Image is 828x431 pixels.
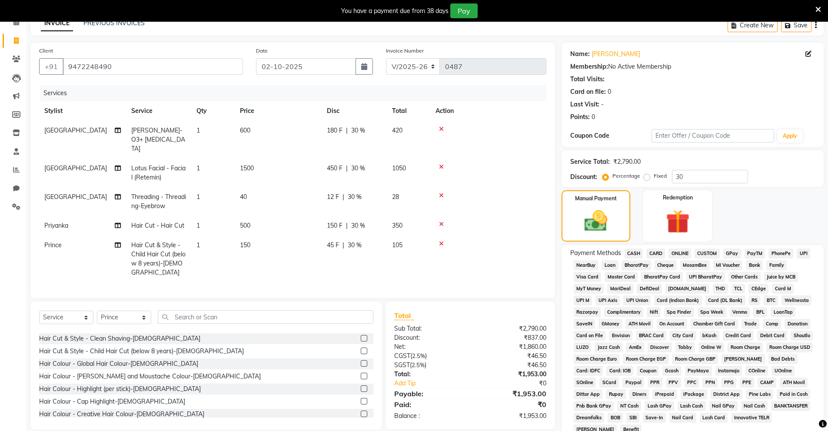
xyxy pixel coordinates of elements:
[570,87,606,96] div: Card on file:
[412,361,425,368] span: 2.5%
[766,260,787,270] span: Family
[657,319,687,329] span: On Account
[730,307,750,317] span: Venmo
[44,164,107,172] span: [GEOGRAPHIC_DATA]
[574,366,603,376] span: Card: IDFC
[450,3,478,18] button: Pay
[665,284,709,294] span: [DOMAIN_NAME]
[741,401,768,411] span: Nail Cash
[637,284,662,294] span: DefiDeal
[351,126,365,135] span: 30 %
[763,319,781,329] span: Comp
[386,47,424,55] label: Invoice Number
[39,410,204,419] div: Hair Colour - Creative Hair Colour-[DEMOGRAPHIC_DATA]
[778,129,802,143] button: Apply
[758,378,777,388] span: CAMP
[388,351,470,361] div: ( )
[574,389,603,399] span: Dittor App
[728,19,778,32] button: Create New
[654,295,702,305] span: Card (Indian Bank)
[641,272,683,282] span: BharatPay Card
[599,319,622,329] span: GMoney
[574,272,602,282] span: Visa Card
[771,401,810,411] span: BANKTANSFER
[613,157,641,166] div: ₹2,790.00
[392,126,402,134] span: 420
[609,331,632,341] span: Envision
[388,379,484,388] a: Add Tip
[341,7,449,16] div: You have a payment due from 38 days
[574,307,601,317] span: Razorpay
[723,249,741,259] span: GPay
[680,260,710,270] span: MosamBee
[574,284,604,294] span: MyT Money
[648,342,672,352] span: Discover
[625,319,653,329] span: ATH Movil
[388,361,470,370] div: ( )
[731,413,772,423] span: Innovative TELR
[658,207,697,236] img: _gift.svg
[196,241,200,249] span: 1
[652,129,774,143] input: Enter Offer / Coupon Code
[686,272,725,282] span: UPI BharatPay
[570,172,597,182] div: Discount:
[742,319,760,329] span: Trade
[622,260,651,270] span: BharatPay
[346,126,348,135] span: |
[574,342,592,352] span: LUZO
[652,389,677,399] span: iPrepaid
[757,331,787,341] span: Debit Card
[131,164,186,181] span: Lotus Facial - Facial (Retemin)
[623,295,651,305] span: UPI Union
[392,164,406,172] span: 1050
[348,192,362,202] span: 30 %
[647,307,661,317] span: Nift
[654,172,667,180] label: Fixed
[608,87,611,96] div: 0
[570,249,621,258] span: Payment Methods
[570,113,590,122] div: Points:
[617,401,641,411] span: NT Cash
[327,126,343,135] span: 180 F
[643,413,666,423] span: Save-In
[700,413,728,423] span: Lash Card
[636,331,666,341] span: BRAC Card
[662,366,682,376] span: Gcash
[388,324,470,333] div: Sub Total:
[39,58,63,75] button: +91
[470,342,553,351] div: ₹1,860.00
[327,164,343,173] span: 450 F
[728,272,761,282] span: Other Cards
[666,378,681,388] span: PPV
[388,370,470,379] div: Total:
[709,401,738,411] span: Nail GPay
[240,241,250,249] span: 150
[781,19,811,32] button: Save
[764,295,778,305] span: BTC
[592,113,595,122] div: 0
[131,222,184,229] span: Hair Cut - Hair Cut
[39,397,185,406] div: Hair Colour - Cap Highlight-[DEMOGRAPHIC_DATA]
[39,372,261,381] div: Hair Colour - [PERSON_NAME] and Moustache Colour-[DEMOGRAPHIC_DATA]
[746,389,773,399] span: Pine Labs
[575,195,617,202] label: Manual Payment
[470,324,553,333] div: ₹2,790.00
[388,342,470,351] div: Net:
[394,311,414,320] span: Total
[574,413,605,423] span: Dreamfolks
[595,295,620,305] span: UPI Axis
[83,19,145,27] a: PREVIOUS INVOICES
[629,389,649,399] span: Diners
[777,389,810,399] span: Paid in Cash
[343,192,344,202] span: |
[470,370,553,379] div: ₹1,953.00
[196,222,200,229] span: 1
[256,47,268,55] label: Date
[470,388,553,399] div: ₹1,953.00
[484,379,553,388] div: ₹0
[625,249,643,259] span: CASH
[771,366,795,376] span: UOnline
[745,249,765,259] span: PayTM
[605,272,638,282] span: Master Card
[626,413,639,423] span: SBI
